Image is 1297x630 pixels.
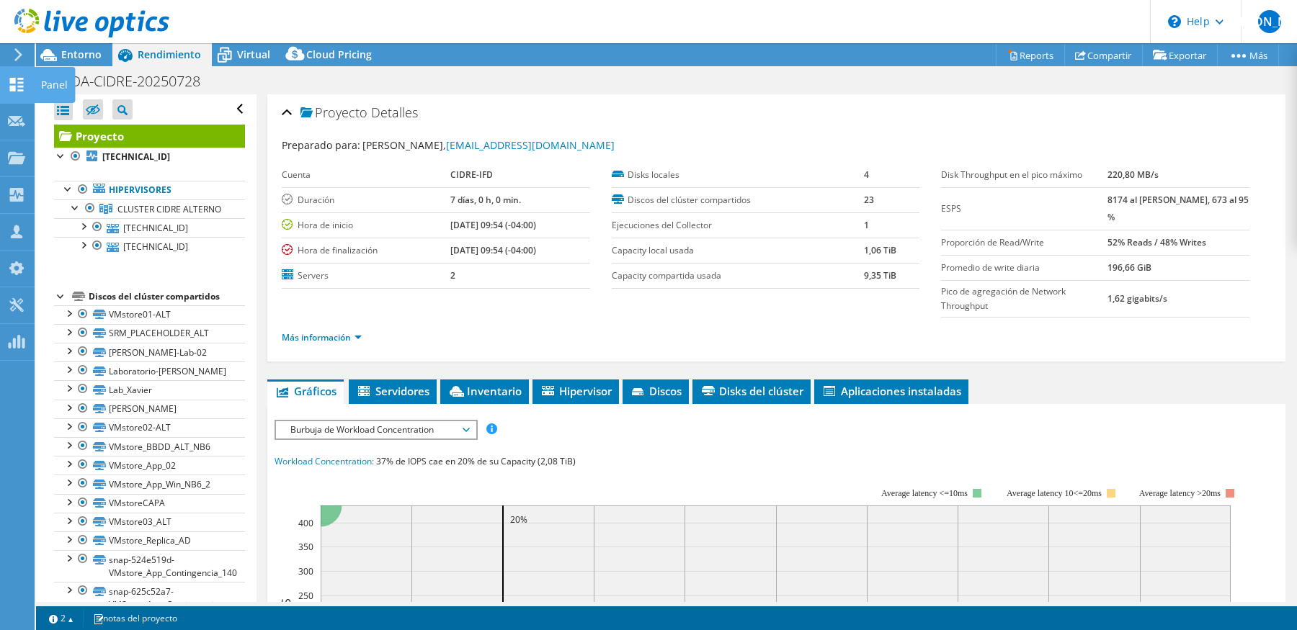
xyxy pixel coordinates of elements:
span: Gráficos [275,384,336,398]
tspan: Average latency <=10ms [881,488,968,498]
a: snap-625c52a7-VMStore_App_Contingencia [54,582,245,613]
a: [PERSON_NAME]-Lab-02 [54,343,245,361]
a: Compartir [1064,44,1143,66]
b: 196,66 GiB [1107,261,1151,274]
text: 350 [298,541,313,553]
div: Discos del clúster compartidos [89,288,245,305]
span: Detalles [371,104,418,121]
a: VMstore_BBDD_ALT_NB6 [54,437,245,456]
a: 2 [39,609,84,627]
a: Reports [996,44,1065,66]
label: Proporción de Read/Write [941,235,1107,250]
b: 1 [864,219,869,231]
span: Cloud Pricing [306,48,372,61]
b: 9,35 TiB [864,269,896,282]
text: 300 [298,565,313,577]
b: 23 [864,194,874,206]
span: Inventario [447,384,522,398]
label: Duración [282,193,450,207]
a: [TECHNICAL_ID] [54,218,245,237]
a: Más [1217,44,1279,66]
label: Capacity compartida usada [612,269,864,283]
b: 1,62 gigabits/s [1107,292,1167,305]
a: VMstore02-ALT [54,418,245,437]
span: CLUSTER CIDRE ALTERNO [117,203,221,215]
span: Virtual [237,48,270,61]
text: Average latency >20ms [1139,488,1221,498]
label: Capacity local usada [612,243,864,258]
a: VMstoreCAPA [54,494,245,513]
span: Hipervisor [540,384,612,398]
b: [TECHNICAL_ID] [102,150,170,163]
b: 2 [450,269,455,282]
a: Lab_Xavier [54,380,245,399]
text: 250 [298,590,313,602]
a: VMstore03_ALT [54,513,245,531]
b: 1,06 TiB [864,244,896,256]
label: Disks locales [612,168,864,182]
a: SRM_PLACEHOLDER_ALT [54,324,245,343]
span: 37% de IOPS cae en 20% de su Capacity (2,08 TiB) [376,455,576,467]
tspan: Average latency 10<=20ms [1007,488,1102,498]
a: CLUSTER CIDRE ALTERNO [54,199,245,218]
label: Pico de agregación de Network Throughput [941,284,1107,313]
label: Discos del clúster compartidos [612,193,864,207]
span: Workload Concentration: [275,455,374,467]
a: VMstore01-ALT [54,305,245,324]
b: 7 días, 0 h, 0 min. [450,194,521,206]
a: [TECHNICAL_ID] [54,237,245,256]
text: 20% [510,513,527,526]
a: Proyecto [54,125,245,148]
b: 220,80 MB/s [1107,168,1159,181]
span: Burbuja de Workload Concentration [283,421,468,438]
a: Más información [282,331,362,343]
span: Aplicaciones instaladas [821,384,961,398]
div: Panel [34,67,75,103]
label: Cuenta [282,168,450,182]
b: 52% Reads / 48% Writes [1107,236,1206,248]
label: Hora de finalización [282,243,450,258]
span: Proyecto [300,106,367,120]
b: 4 [864,168,869,181]
b: [DATE] 09:54 (-04:00) [450,244,536,256]
b: 8174 al [PERSON_NAME], 673 al 95 % [1107,194,1249,223]
a: VMstore_App_Win_NB6_2 [54,474,245,493]
span: Disks del clúster [700,384,803,398]
a: VMstore_App_02 [54,456,245,474]
label: Preparado para: [282,138,360,152]
a: Exportar [1142,44,1218,66]
span: Discos [630,384,682,398]
a: snap-524e519d-VMstore_App_Contingencia_140 [54,550,245,582]
span: Servidores [356,384,429,398]
span: [PERSON_NAME] [1258,10,1281,33]
label: Promedio de write diaria [941,261,1107,275]
a: notas del proyecto [83,609,187,627]
span: Rendimiento [138,48,201,61]
label: ESPS [941,202,1107,216]
span: Entorno [61,48,102,61]
svg: \n [1168,15,1181,28]
label: Hora de inicio [282,218,450,233]
label: Disk Throughput en el pico máximo [941,168,1107,182]
a: [EMAIL_ADDRESS][DOMAIN_NAME] [446,138,615,152]
h1: CPDA-CIDRE-20250728 [47,73,223,89]
a: Laboratorio-[PERSON_NAME] [54,361,245,380]
label: Servers [282,269,450,283]
a: [TECHNICAL_ID] [54,148,245,166]
a: [PERSON_NAME] [54,400,245,418]
text: 400 [298,517,313,529]
a: Hipervisores [54,181,245,199]
a: VMstore_Replica_AD [54,531,245,550]
b: CIDRE-IFD [450,168,493,181]
b: [DATE] 09:54 (-04:00) [450,219,536,231]
span: [PERSON_NAME], [362,138,615,152]
label: Ejecuciones del Collector [612,218,864,233]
